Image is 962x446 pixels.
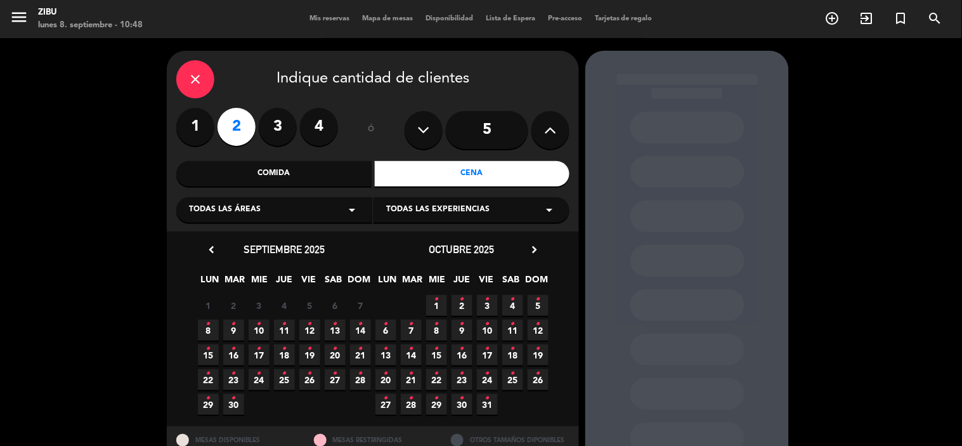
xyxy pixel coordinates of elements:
span: 12 [299,320,320,341]
span: JUE [452,272,472,293]
span: 2 [452,295,472,316]
span: 17 [477,344,498,365]
span: Lista de Espera [479,15,542,22]
i: • [231,314,236,334]
i: • [409,314,413,334]
i: • [231,339,236,359]
span: 19 [528,344,549,365]
i: • [510,339,515,359]
i: • [434,388,439,409]
span: 29 [426,394,447,415]
span: 27 [375,394,396,415]
span: 19 [299,344,320,365]
span: 2 [223,295,244,316]
i: • [308,339,312,359]
div: lunes 8. septiembre - 10:48 [38,19,143,32]
span: 24 [249,369,270,390]
span: 4 [274,295,295,316]
span: 3 [249,295,270,316]
i: chevron_right [528,243,541,256]
span: 11 [274,320,295,341]
i: • [536,289,540,310]
span: 1 [198,295,219,316]
i: • [231,388,236,409]
i: • [206,314,211,334]
span: 6 [325,295,346,316]
span: 25 [274,369,295,390]
span: 23 [452,369,472,390]
span: octubre 2025 [429,243,495,256]
span: VIE [476,272,497,293]
i: • [434,314,439,334]
label: 4 [300,108,338,146]
i: • [333,314,337,334]
span: 1 [426,295,447,316]
span: Mapa de mesas [356,15,419,22]
span: 5 [528,295,549,316]
span: 27 [325,369,346,390]
span: 15 [198,344,219,365]
span: JUE [274,272,295,293]
span: 7 [350,295,371,316]
i: • [308,364,312,384]
span: 9 [452,320,472,341]
i: • [206,388,211,409]
span: septiembre 2025 [244,243,325,256]
i: • [282,314,287,334]
span: SAB [501,272,522,293]
span: Tarjetas de regalo [588,15,659,22]
i: • [333,339,337,359]
i: • [434,339,439,359]
span: LUN [200,272,221,293]
span: Pre-acceso [542,15,588,22]
i: • [282,364,287,384]
span: Disponibilidad [419,15,479,22]
div: ó [351,108,392,152]
span: 22 [426,369,447,390]
i: • [384,314,388,334]
i: • [460,364,464,384]
span: 4 [502,295,523,316]
i: • [434,289,439,310]
span: 30 [223,394,244,415]
div: Comida [176,161,372,187]
button: menu [10,8,29,31]
span: 24 [477,369,498,390]
span: 25 [502,369,523,390]
span: MIE [427,272,448,293]
span: 21 [350,344,371,365]
i: • [358,364,363,384]
i: menu [10,8,29,27]
span: LUN [377,272,398,293]
i: • [485,388,490,409]
span: 28 [350,369,371,390]
span: 8 [198,320,219,341]
i: • [358,339,363,359]
span: 3 [477,295,498,316]
span: MAR [402,272,423,293]
span: 16 [223,344,244,365]
span: 6 [375,320,396,341]
i: • [536,364,540,384]
span: 20 [375,369,396,390]
label: 2 [218,108,256,146]
span: 8 [426,320,447,341]
span: 10 [249,320,270,341]
span: 13 [375,344,396,365]
span: 12 [528,320,549,341]
i: • [257,339,261,359]
i: • [206,364,211,384]
span: Mis reservas [303,15,356,22]
span: MIE [249,272,270,293]
span: 26 [528,369,549,390]
span: 5 [299,295,320,316]
i: • [206,339,211,359]
span: 7 [401,320,422,341]
i: • [282,339,287,359]
div: Cena [375,161,570,187]
div: Indique cantidad de clientes [176,60,569,98]
span: 10 [477,320,498,341]
span: 16 [452,344,472,365]
label: 3 [259,108,297,146]
span: 21 [401,369,422,390]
